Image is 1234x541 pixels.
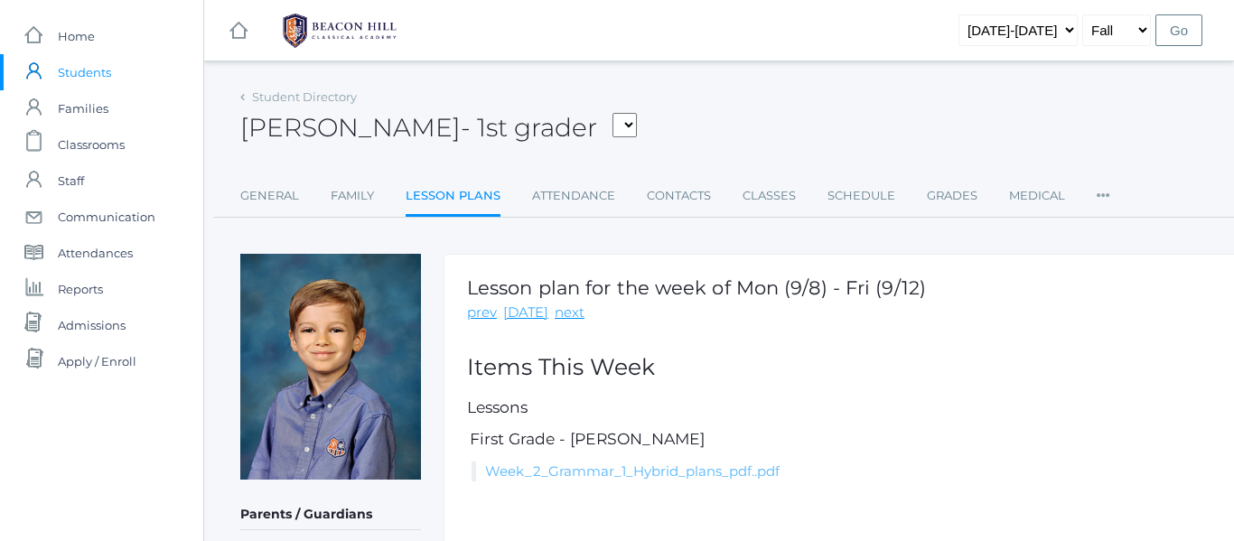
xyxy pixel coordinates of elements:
a: Schedule [827,178,895,214]
span: Families [58,90,108,126]
a: Attendance [532,178,615,214]
a: Lesson Plans [406,178,500,217]
a: next [555,303,584,323]
span: Staff [58,163,84,199]
h5: Parents / Guardians [240,499,421,530]
a: Medical [1009,178,1065,214]
h2: [PERSON_NAME] [240,114,637,142]
span: - 1st grader [461,112,597,143]
h1: Lesson plan for the week of Mon (9/8) - Fri (9/12) [467,277,926,298]
h5: First Grade - [PERSON_NAME] [467,431,1229,448]
img: BHCALogos-05-308ed15e86a5a0abce9b8dd61676a3503ac9727e845dece92d48e8588c001991.png [272,8,407,53]
span: Classrooms [58,126,125,163]
h2: Items This Week [467,355,1229,380]
a: [DATE] [503,303,548,323]
a: Grades [927,178,977,214]
a: Student Directory [252,89,357,104]
a: prev [467,303,497,323]
span: Home [58,18,95,54]
span: Reports [58,271,103,307]
span: Admissions [58,307,126,343]
span: Apply / Enroll [58,343,136,379]
a: Contacts [647,178,711,214]
span: Students [58,54,111,90]
span: Communication [58,199,155,235]
input: Go [1155,14,1202,46]
h5: Lessons [467,399,1229,416]
a: General [240,178,299,214]
span: Attendances [58,235,133,271]
a: Week_2_Grammar_1_Hybrid_plans_pdf..pdf [485,462,780,480]
a: Family [331,178,374,214]
img: Noah Smith [240,254,421,480]
a: Classes [743,178,796,214]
